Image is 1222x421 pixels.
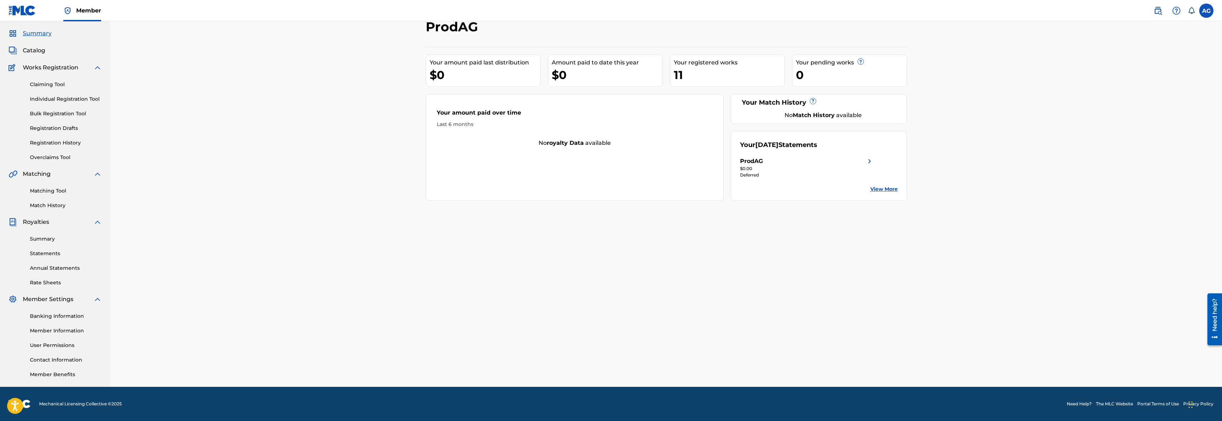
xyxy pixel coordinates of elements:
[30,342,102,349] a: User Permissions
[30,327,102,335] a: Member Information
[30,235,102,243] a: Summary
[9,5,36,16] img: MLC Logo
[23,295,73,304] span: Member Settings
[9,46,17,55] img: Catalog
[23,46,45,55] span: Catalog
[870,185,898,193] a: View More
[9,29,52,38] a: SummarySummary
[1137,401,1179,407] a: Portal Terms of Use
[93,218,102,226] img: expand
[1172,6,1181,15] img: help
[547,140,584,146] strong: royalty data
[437,121,713,128] div: Last 6 months
[674,58,785,67] div: Your registered works
[796,67,907,83] div: 0
[740,157,874,178] a: ProdAGright chevron icon$0.00Deferred
[30,264,102,272] a: Annual Statements
[93,295,102,304] img: expand
[9,295,17,304] img: Member Settings
[9,63,18,72] img: Works Registration
[430,58,540,67] div: Your amount paid last distribution
[1067,401,1092,407] a: Need Help?
[23,29,52,38] span: Summary
[1189,394,1193,415] div: Drag
[810,98,816,104] span: ?
[30,81,102,88] a: Claiming Tool
[30,279,102,286] a: Rate Sheets
[426,139,724,147] div: No available
[9,29,17,38] img: Summary
[1096,401,1133,407] a: The MLC Website
[63,6,72,15] img: Top Rightsholder
[30,250,102,257] a: Statements
[437,109,713,121] div: Your amount paid over time
[1188,7,1195,14] div: Notifications
[1183,401,1213,407] a: Privacy Policy
[740,98,898,107] div: Your Match History
[740,165,874,172] div: $0.00
[740,140,817,150] div: Your Statements
[793,112,835,119] strong: Match History
[30,371,102,378] a: Member Benefits
[430,67,540,83] div: $0
[858,59,864,64] span: ?
[740,157,763,165] div: ProdAG
[30,139,102,147] a: Registration History
[1169,4,1184,18] div: Help
[30,202,102,209] a: Match History
[1199,4,1213,18] div: User Menu
[1151,4,1165,18] a: Public Search
[749,111,898,120] div: No available
[9,218,17,226] img: Royalties
[30,312,102,320] a: Banking Information
[755,141,778,149] span: [DATE]
[552,58,662,67] div: Amount paid to date this year
[9,46,45,55] a: CatalogCatalog
[30,95,102,103] a: Individual Registration Tool
[30,356,102,364] a: Contact Information
[426,19,482,35] h2: ProdAG
[30,125,102,132] a: Registration Drafts
[796,58,907,67] div: Your pending works
[76,6,101,15] span: Member
[39,401,122,407] span: Mechanical Licensing Collective © 2025
[23,63,78,72] span: Works Registration
[93,170,102,178] img: expand
[23,218,49,226] span: Royalties
[1154,6,1162,15] img: search
[674,67,785,83] div: 11
[865,157,874,165] img: right chevron icon
[93,63,102,72] img: expand
[9,170,17,178] img: Matching
[30,110,102,117] a: Bulk Registration Tool
[9,400,31,408] img: logo
[740,172,874,178] div: Deferred
[1202,291,1222,348] iframe: Resource Center
[30,154,102,161] a: Overclaims Tool
[1186,387,1222,421] iframe: Chat Widget
[23,170,51,178] span: Matching
[30,187,102,195] a: Matching Tool
[552,67,662,83] div: $0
